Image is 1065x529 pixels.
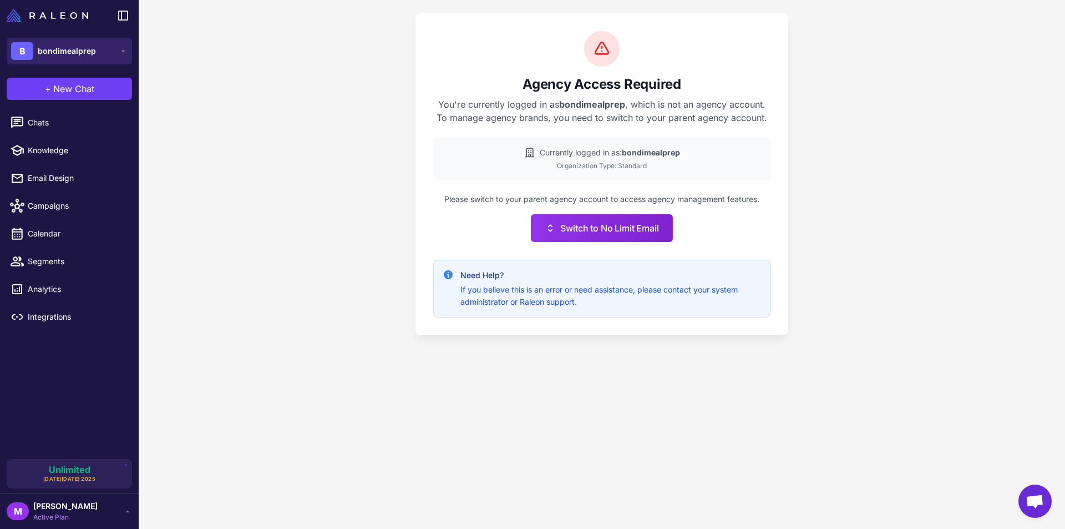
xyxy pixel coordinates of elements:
a: Email Design [4,167,134,190]
p: Please switch to your parent agency account to access agency management features. [433,193,770,205]
span: bondimealprep [38,45,96,57]
span: Active Plan [33,512,98,522]
strong: bondimealprep [622,148,680,157]
span: Unlimited [49,465,90,474]
button: Switch to No Limit Email [531,214,672,242]
span: + [45,82,51,95]
a: Knowledge [4,139,134,162]
a: Chats [4,111,134,134]
button: +New Chat [7,78,132,100]
span: Integrations [28,311,125,323]
span: [PERSON_NAME] [33,500,98,512]
a: Raleon Logo [7,9,93,22]
span: Knowledge [28,144,125,157]
div: M [7,502,29,520]
span: Campaigns [28,200,125,212]
span: Analytics [28,283,125,295]
a: Analytics [4,278,134,301]
span: Segments [28,255,125,268]
div: Organization Type: Standard [442,161,762,171]
span: Calendar [28,228,125,240]
h2: Agency Access Required [433,75,770,93]
p: You're currently logged in as , which is not an agency account. To manage agency brands, you need... [433,98,770,124]
a: Calendar [4,222,134,245]
a: Integrations [4,305,134,329]
span: Currently logged in as: [540,147,680,159]
span: Email Design [28,172,125,184]
h4: Need Help? [460,269,761,281]
strong: bondimealprep [559,99,625,110]
div: Open chat [1018,485,1052,518]
button: Bbondimealprep [7,38,132,64]
div: B [11,42,33,60]
a: Campaigns [4,194,134,218]
img: Raleon Logo [7,9,88,22]
span: New Chat [53,82,94,95]
a: Segments [4,250,134,273]
span: Chats [28,117,125,129]
span: [DATE][DATE] 2025 [43,475,96,483]
p: If you believe this is an error or need assistance, please contact your system administrator or R... [460,284,761,308]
